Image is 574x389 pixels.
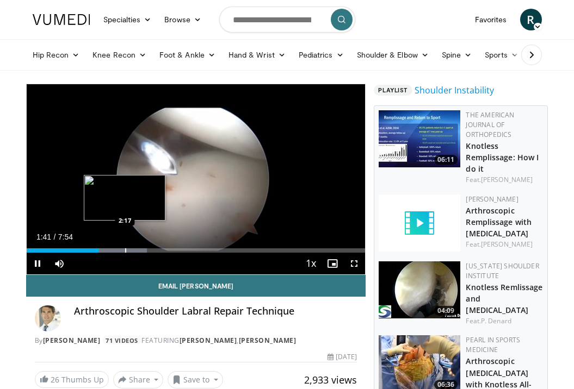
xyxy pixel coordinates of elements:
button: Mute [48,253,70,274]
a: Knotless Remlissage and [MEDICAL_DATA] [466,282,542,315]
a: 04:09 [379,261,460,318]
span: 7:54 [58,233,73,241]
span: 06:11 [434,155,458,165]
img: image.jpeg [84,175,165,221]
a: Browse [158,9,208,30]
a: [PERSON_NAME] [481,175,533,184]
img: video_placeholder_short.svg [379,195,460,252]
a: Knee Recon [86,44,153,66]
a: P. Denard [481,316,511,325]
a: Sports [478,44,525,66]
a: [PERSON_NAME] [180,336,237,345]
a: Foot & Ankle [153,44,222,66]
a: [PERSON_NAME] [466,195,518,204]
a: The American Journal of Orthopedics [466,110,514,139]
a: Arthroscopic Remplissage with [MEDICAL_DATA] [466,205,532,239]
div: Feat. [466,240,543,249]
h4: Arthroscopic Shoulder Labral Repair Technique [74,305,357,317]
button: Save to [168,371,223,388]
img: VuMedi Logo [33,14,90,25]
img: Avatar [35,305,61,331]
div: By FEATURING , [35,336,357,346]
a: [US_STATE] Shoulder Institute [466,261,539,280]
a: Favorites [468,9,514,30]
a: [PERSON_NAME] [481,240,533,249]
span: 2,933 views [304,373,357,386]
a: Knotless Remplissage: How I do it [466,141,539,174]
img: 7447c5c3-9ee2-4995-afbb-27d4b6afab3b.150x105_q85_crop-smart_upscale.jpg [379,110,460,167]
a: [PERSON_NAME] [239,336,297,345]
a: Pediatrics [292,44,350,66]
a: PEARL in Sports Medicine [466,335,520,354]
span: 1:41 [36,233,51,241]
div: Feat. [466,175,543,185]
a: Hand & Wrist [222,44,292,66]
div: Feat. [466,316,543,326]
span: 26 [51,374,59,385]
a: Shoulder Instability [415,84,494,97]
div: Progress Bar [27,248,366,253]
a: Specialties [97,9,158,30]
input: Search topics, interventions [219,7,355,33]
span: / [54,233,56,241]
a: Hip Recon [26,44,87,66]
img: f0824d9a-1708-40fb-bc23-91fc51e9a0d1.150x105_q85_crop-smart_upscale.jpg [379,261,460,318]
a: 26 Thumbs Up [35,371,109,388]
a: R [520,9,542,30]
button: Share [113,371,164,388]
span: 04:09 [434,306,458,316]
a: 06:11 [379,110,460,167]
button: Playback Rate [300,253,322,274]
a: Shoulder & Elbow [350,44,435,66]
a: [PERSON_NAME] [43,336,101,345]
a: 71 Videos [102,336,142,345]
button: Enable picture-in-picture mode [322,253,343,274]
button: Pause [27,253,48,274]
div: [DATE] [328,352,357,362]
video-js: Video Player [27,84,366,274]
a: Spine [435,44,478,66]
span: Playlist [374,85,412,96]
a: Email [PERSON_NAME] [26,275,366,297]
button: Fullscreen [343,253,365,274]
